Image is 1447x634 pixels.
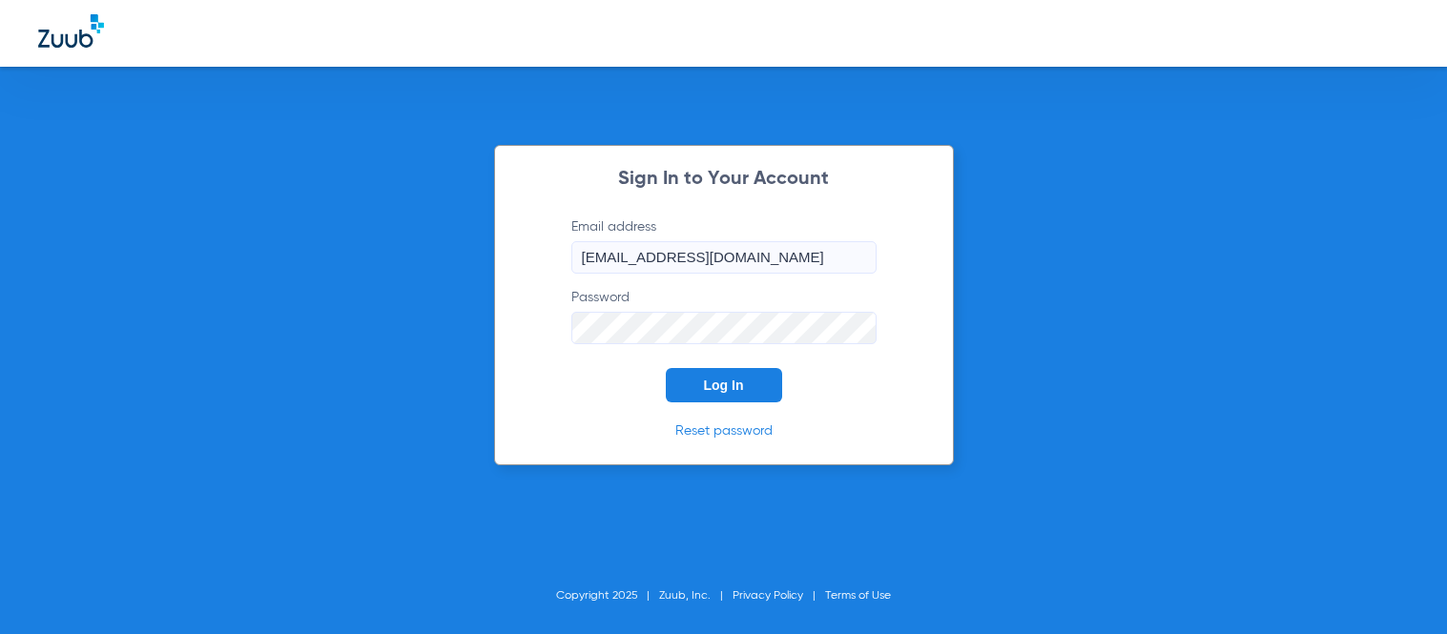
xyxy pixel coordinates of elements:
a: Reset password [675,424,773,438]
span: Log In [704,378,744,393]
li: Copyright 2025 [556,586,659,605]
h2: Sign In to Your Account [543,170,905,189]
label: Password [571,288,877,344]
button: Log In [666,368,782,402]
input: PasswordOpen Keeper Popup [571,312,877,344]
iframe: Chat Widget [1352,542,1447,634]
input: Email addressOpen Keeper Popup [571,241,877,274]
a: Terms of Use [825,590,891,602]
label: Email address [571,217,877,274]
keeper-lock: Open Keeper Popup [844,246,867,269]
img: Zuub Logo [38,14,104,48]
li: Zuub, Inc. [659,586,733,605]
a: Privacy Policy [733,590,803,602]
